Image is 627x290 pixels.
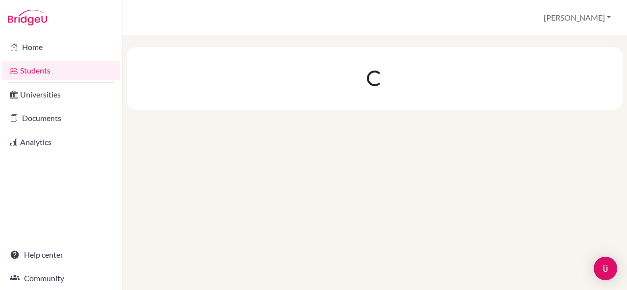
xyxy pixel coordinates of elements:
[2,85,120,104] a: Universities
[8,10,47,25] img: Bridge-U
[2,108,120,128] a: Documents
[2,61,120,80] a: Students
[2,37,120,57] a: Home
[2,132,120,152] a: Analytics
[2,268,120,288] a: Community
[539,8,615,27] button: [PERSON_NAME]
[594,257,617,280] div: Open Intercom Messenger
[2,245,120,265] a: Help center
